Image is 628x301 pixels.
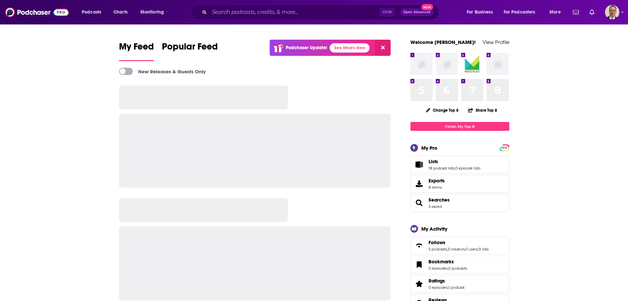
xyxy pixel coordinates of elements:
span: Monitoring [140,8,164,17]
span: My Feed [119,41,154,56]
a: Searches [413,198,426,207]
a: 0 episodes [429,285,448,290]
span: Searches [410,194,509,212]
span: Logged in as PercPodcast [605,5,619,19]
input: Search podcasts, credits, & more... [209,7,379,18]
a: Popular Feed [162,41,218,61]
a: See What's New [330,43,370,53]
span: Ratings [429,278,445,284]
span: For Podcasters [504,8,535,17]
img: Marketplace [461,53,483,75]
div: Search podcasts, credits, & more... [197,5,445,20]
span: Open Advanced [403,11,431,14]
span: , [448,285,448,290]
a: 0 episodes [429,266,448,271]
button: open menu [77,7,110,18]
a: 3 creators [448,247,465,251]
span: , [465,247,465,251]
a: Ratings [429,278,464,284]
span: , [478,247,479,251]
div: My Activity [421,226,447,232]
a: Bookmarks [413,260,426,269]
a: Show notifications dropdown [570,7,582,18]
button: open menu [462,7,501,18]
span: Exports [429,178,445,184]
img: Podchaser - Follow, Share and Rate Podcasts [5,6,69,19]
span: Ratings [410,275,509,293]
span: Podcasts [82,8,101,17]
a: 9 lists [479,247,489,251]
div: My Pro [421,145,437,151]
a: Finish My Top 8 [410,122,509,131]
span: Follows [429,240,445,245]
span: Bookmarks [410,256,509,274]
a: Ratings [413,279,426,288]
button: open menu [136,7,172,18]
a: 0 episode lists [455,166,480,170]
a: Charts [109,7,132,18]
a: 18 podcast lists [429,166,455,170]
img: missing-image.png [436,53,458,75]
a: PRO [500,145,508,150]
a: View Profile [483,39,509,45]
a: Exports [410,175,509,193]
img: User Profile [605,5,619,19]
span: , [455,166,455,170]
a: Follows [413,241,426,250]
a: New Releases & Guests Only [119,68,206,75]
span: , [447,247,448,251]
span: Charts [113,8,128,17]
span: New [421,4,433,10]
span: More [550,8,561,17]
a: 3 saved [429,204,442,209]
span: 8 items [429,185,445,190]
a: Lists [429,159,480,165]
a: My Feed [119,41,154,61]
a: Show notifications dropdown [587,7,597,18]
a: Lists [413,160,426,169]
a: Welcome [PERSON_NAME]! [410,39,476,45]
span: Ctrl K [379,8,395,17]
a: 0 podcasts [448,266,467,271]
span: Lists [410,156,509,173]
span: Bookmarks [429,259,454,265]
a: Searches [429,197,450,203]
a: 1 podcast [448,285,464,290]
span: Exports [413,179,426,188]
button: open menu [499,7,545,18]
a: Bookmarks [429,259,467,265]
a: Follows [429,240,489,245]
span: Follows [410,237,509,254]
span: For Business [467,8,493,17]
a: 0 users [465,247,478,251]
img: missing-image.png [487,53,509,75]
p: Podchaser Update! [286,45,327,51]
span: Popular Feed [162,41,218,56]
button: open menu [545,7,569,18]
img: missing-image.png [410,53,433,75]
a: 5 podcasts [429,247,447,251]
button: Share Top 8 [468,104,497,117]
button: Change Top 8 [422,106,463,114]
span: , [448,266,448,271]
button: Open AdvancedNew [400,8,434,16]
button: Show profile menu [605,5,619,19]
span: Lists [429,159,438,165]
